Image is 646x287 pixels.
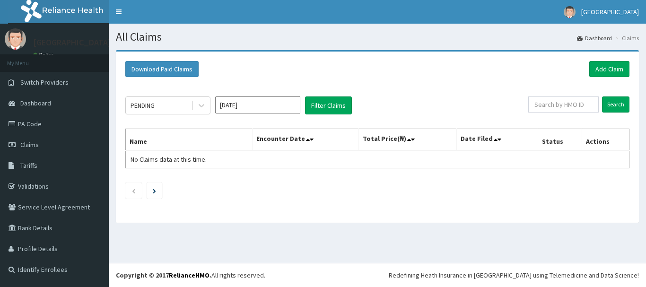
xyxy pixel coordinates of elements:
[564,6,576,18] img: User Image
[131,186,136,195] a: Previous page
[538,129,582,151] th: Status
[5,28,26,50] img: User Image
[358,129,457,151] th: Total Price(₦)
[457,129,538,151] th: Date Filed
[131,101,155,110] div: PENDING
[20,78,69,87] span: Switch Providers
[581,8,639,16] span: [GEOGRAPHIC_DATA]
[253,129,358,151] th: Encounter Date
[389,270,639,280] div: Redefining Heath Insurance in [GEOGRAPHIC_DATA] using Telemedicine and Data Science!
[528,96,599,113] input: Search by HMO ID
[577,34,612,42] a: Dashboard
[169,271,210,279] a: RelianceHMO
[33,52,56,58] a: Online
[33,38,111,47] p: [GEOGRAPHIC_DATA]
[589,61,629,77] a: Add Claim
[20,161,37,170] span: Tariffs
[109,263,646,287] footer: All rights reserved.
[215,96,300,113] input: Select Month and Year
[116,31,639,43] h1: All Claims
[126,129,253,151] th: Name
[131,155,207,164] span: No Claims data at this time.
[613,34,639,42] li: Claims
[602,96,629,113] input: Search
[305,96,352,114] button: Filter Claims
[20,99,51,107] span: Dashboard
[153,186,156,195] a: Next page
[125,61,199,77] button: Download Paid Claims
[116,271,211,279] strong: Copyright © 2017 .
[20,140,39,149] span: Claims
[582,129,629,151] th: Actions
